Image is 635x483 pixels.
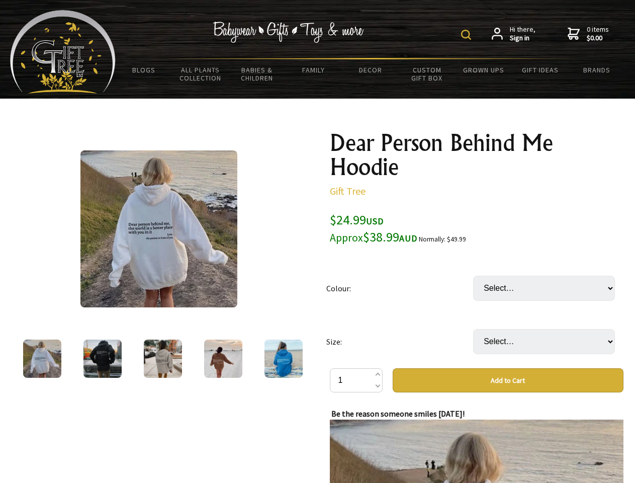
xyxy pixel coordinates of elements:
img: Dear Person Behind Me Hoodie [144,340,182,378]
a: All Plants Collection [172,59,229,89]
img: Dear Person Behind Me Hoodie [264,340,303,378]
a: Hi there,Sign in [492,25,535,43]
a: BLOGS [116,59,172,80]
span: $24.99 $38.99 [330,211,417,245]
a: Grown Ups [455,59,512,80]
span: Hi there, [510,25,535,43]
strong: Sign in [510,34,535,43]
img: Dear Person Behind Me Hoodie [83,340,122,378]
span: AUD [399,232,417,244]
img: Babywear - Gifts - Toys & more [213,22,364,43]
h1: Dear Person Behind Me Hoodie [330,131,623,179]
a: 0 items$0.00 [568,25,609,43]
img: Dear Person Behind Me Hoodie [80,150,237,307]
td: Size: [326,315,473,368]
a: Family [286,59,342,80]
a: Gift Ideas [512,59,569,80]
a: Custom Gift Box [399,59,456,89]
span: 0 items [587,25,609,43]
img: product search [461,30,471,40]
img: Babyware - Gifts - Toys and more... [10,10,116,94]
strong: $0.00 [587,34,609,43]
a: Gift Tree [330,185,366,197]
a: Babies & Children [229,59,286,89]
a: Decor [342,59,399,80]
span: USD [366,215,384,227]
td: Colour: [326,262,473,315]
img: Dear Person Behind Me Hoodie [23,340,61,378]
img: Dear Person Behind Me Hoodie [204,340,242,378]
small: Normally: $49.99 [419,235,466,244]
button: Add to Cart [393,368,623,392]
small: Approx [330,231,363,245]
a: Brands [569,59,625,80]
